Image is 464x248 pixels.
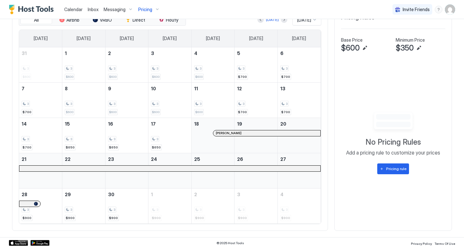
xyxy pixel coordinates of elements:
span: 23 [108,156,114,162]
span: $700 [238,110,247,114]
span: 3 [156,66,158,71]
span: 8 [65,86,68,91]
a: June 25, 2026 [192,153,235,165]
a: June 28, 2026 [19,189,62,200]
td: June 23, 2026 [105,153,148,188]
span: 3 [70,137,72,141]
span: 3 [113,137,115,141]
button: All [20,16,52,24]
td: June 19, 2026 [235,118,278,153]
iframe: Intercom live chat [6,226,22,242]
div: [DATE] [266,17,279,23]
span: 25 [194,156,200,162]
span: All [34,17,39,23]
a: June 15, 2026 [62,118,105,130]
a: Inbox [88,6,99,13]
a: Google Play Store [31,240,50,246]
span: 3 [200,66,201,71]
a: June 10, 2026 [148,83,191,94]
span: $650 [152,145,161,149]
span: [DATE] [77,36,91,41]
td: July 1, 2026 [148,188,192,224]
span: Airbnb [66,17,79,23]
a: June 9, 2026 [106,83,148,94]
td: June 30, 2026 [105,188,148,224]
span: 11 [194,86,198,91]
span: 3 [151,51,154,56]
td: June 13, 2026 [277,82,321,118]
a: July 3, 2026 [235,189,277,200]
a: July 1, 2026 [148,189,191,200]
div: User profile [445,4,455,15]
span: $600 [195,75,203,79]
span: 3 [27,208,29,212]
span: $900 [66,216,75,220]
span: 3 [27,102,29,106]
span: 29 [65,192,71,197]
a: June 2, 2026 [106,47,148,59]
span: 3 [200,102,201,106]
span: [DATE] [249,36,263,41]
button: Direct [119,16,151,24]
span: 3 [237,192,240,197]
span: 3 [286,102,288,106]
a: Tuesday [113,30,140,47]
button: Edit [361,44,369,52]
td: June 2, 2026 [105,47,148,83]
a: Host Tools Logo [9,5,57,14]
a: June 24, 2026 [148,153,191,165]
span: 21 [22,156,26,162]
span: Privacy Policy [411,242,432,245]
span: Houfy [166,17,178,23]
a: App Store [9,240,28,246]
td: May 31, 2026 [19,47,62,83]
span: [PERSON_NAME] [216,131,242,135]
span: 18 [194,121,199,127]
span: 2 [108,51,111,56]
span: $600 [152,110,160,114]
span: [DATE] [297,17,311,23]
a: June 29, 2026 [62,189,105,200]
td: June 28, 2026 [19,188,62,224]
span: $650 [66,145,75,149]
span: © 2025 Host Tools [216,241,244,245]
span: $700 [23,145,31,149]
span: 4 [194,51,197,56]
span: 3 [70,102,72,106]
span: $600 [341,43,360,53]
span: $650 [109,145,118,149]
a: June 4, 2026 [192,47,235,59]
span: 1 [151,192,153,197]
div: tab-group [19,14,186,26]
span: 3 [242,66,244,71]
span: 3 [113,102,115,106]
span: 1 [65,51,67,56]
button: Next month [281,17,287,23]
div: [PERSON_NAME] [216,131,318,135]
span: 3 [113,208,115,212]
a: July 4, 2026 [278,189,321,200]
span: VRBO [100,17,112,23]
span: 3 [156,102,158,106]
span: $600 [66,110,73,114]
span: $350 [396,43,414,53]
a: Thursday [200,30,226,47]
span: 14 [22,121,27,127]
a: June 16, 2026 [106,118,148,130]
a: June 7, 2026 [19,83,62,94]
div: menu [435,6,442,13]
button: Previous month [257,17,264,23]
a: June 18, 2026 [192,118,235,130]
span: [DATE] [34,36,48,41]
span: 3 [286,66,288,71]
td: June 10, 2026 [148,82,192,118]
td: June 18, 2026 [191,118,235,153]
a: Saturday [286,30,312,47]
button: [DATE] [265,16,280,24]
td: June 20, 2026 [277,118,321,153]
td: June 5, 2026 [235,47,278,83]
div: Empty image [366,110,421,135]
a: May 31, 2026 [19,47,62,59]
